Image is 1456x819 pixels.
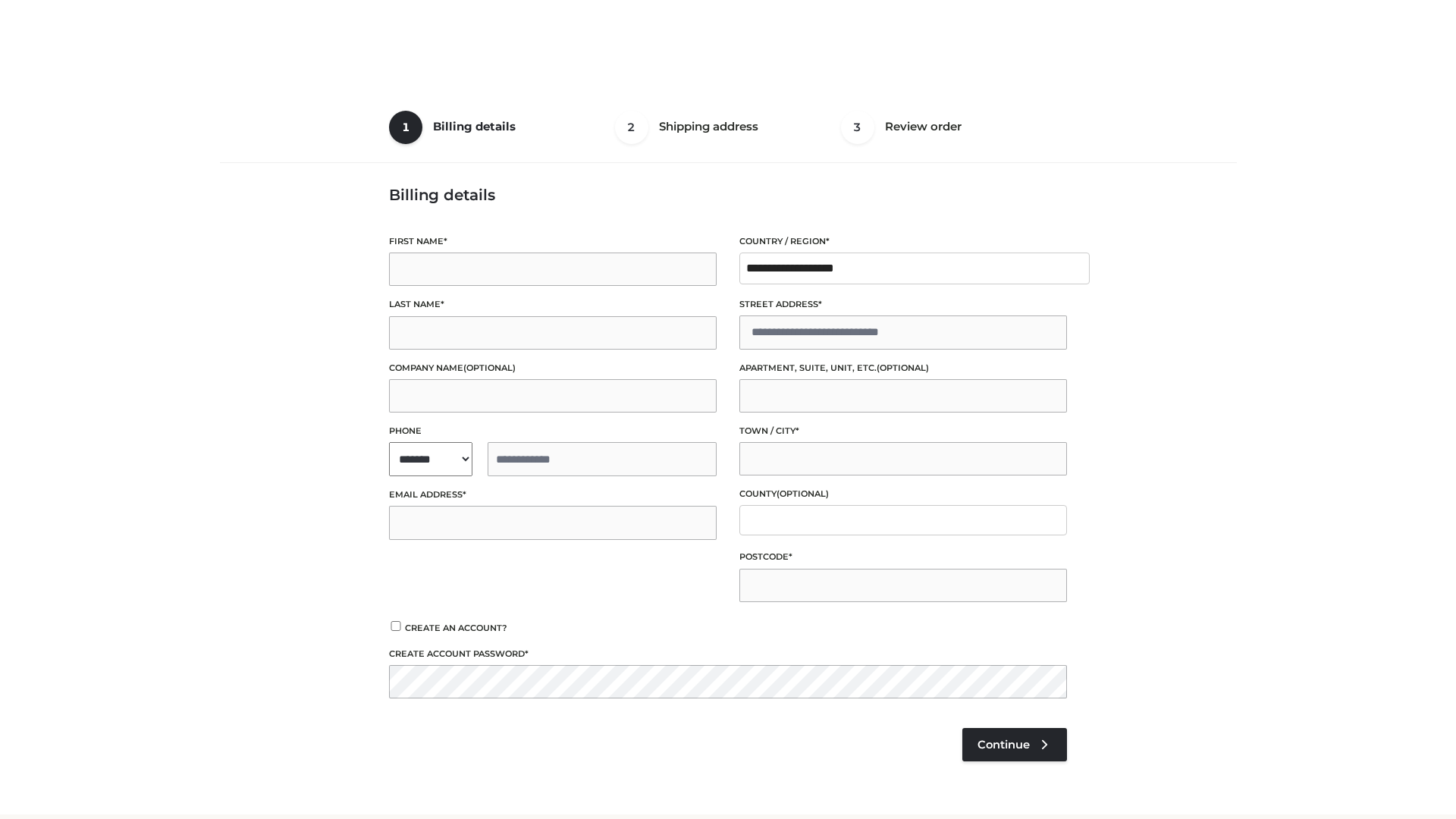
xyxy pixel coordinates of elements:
label: Country / Region [739,234,1067,249]
span: Billing details [433,119,516,133]
label: Apartment, suite, unit, etc. [739,361,1067,375]
label: Street address [739,297,1067,312]
input: Create an account? [389,621,403,631]
span: 2 [615,111,648,144]
label: County [739,487,1067,501]
label: Town / City [739,424,1067,438]
label: Last name [389,297,717,312]
span: (optional) [877,362,929,373]
span: (optional) [463,362,516,373]
label: Company name [389,361,717,375]
span: Create an account? [405,623,507,633]
span: Shipping address [659,119,758,133]
span: Review order [885,119,962,133]
label: Email address [389,488,717,502]
label: Phone [389,424,717,438]
span: 3 [841,111,874,144]
label: Create account password [389,647,1067,661]
a: Continue [962,728,1067,761]
label: First name [389,234,717,249]
span: Continue [977,738,1030,752]
span: (optional) [777,488,829,499]
span: 1 [389,111,422,144]
h3: Billing details [389,186,1067,204]
label: Postcode [739,550,1067,564]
